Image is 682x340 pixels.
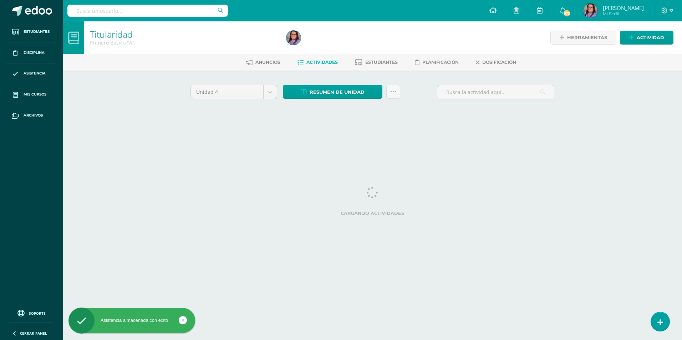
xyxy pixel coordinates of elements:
img: d76661cb19da47c8721aaba634ec83f7.png [286,31,301,45]
a: Herramientas [550,31,616,45]
a: Unidad 4 [191,85,277,99]
span: Soporte [29,311,46,316]
input: Busca la actividad aquí... [437,85,554,99]
label: Cargando actividades [190,211,554,216]
span: Estudiantes [365,60,398,65]
span: Asistencia [24,71,46,76]
span: Cerrar panel [20,331,47,336]
span: [PERSON_NAME] [603,4,644,11]
a: Anuncios [246,57,280,68]
span: Archivos [24,113,43,118]
a: Estudiantes [6,21,57,42]
a: Titularidad [90,28,133,40]
a: Resumen de unidad [283,85,382,99]
span: Resumen de unidad [310,86,365,99]
a: Soporte [9,308,54,318]
span: 972 [563,9,571,17]
span: Planificación [422,60,459,65]
span: Anuncios [255,60,280,65]
a: Disciplina [6,42,57,63]
span: Disciplina [24,50,45,56]
span: Dosificación [482,60,516,65]
input: Busca un usuario... [67,5,228,17]
img: d76661cb19da47c8721aaba634ec83f7.png [583,4,597,18]
span: Actividad [637,31,664,44]
a: Planificación [415,57,459,68]
span: Actividades [306,60,338,65]
span: Unidad 4 [196,85,258,99]
span: Herramientas [567,31,607,44]
a: Estudiantes [355,57,398,68]
a: Mis cursos [6,84,57,105]
h1: Titularidad [90,29,278,39]
div: Asistencia almacenada con éxito [68,317,195,324]
span: Mi Perfil [603,11,644,17]
span: Mis cursos [24,92,46,97]
a: Actividad [620,31,673,45]
a: Archivos [6,105,57,126]
a: Dosificación [476,57,516,68]
div: Primero Básico 'A' [90,39,278,46]
a: Asistencia [6,63,57,84]
a: Actividades [297,57,338,68]
span: Estudiantes [24,29,50,35]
